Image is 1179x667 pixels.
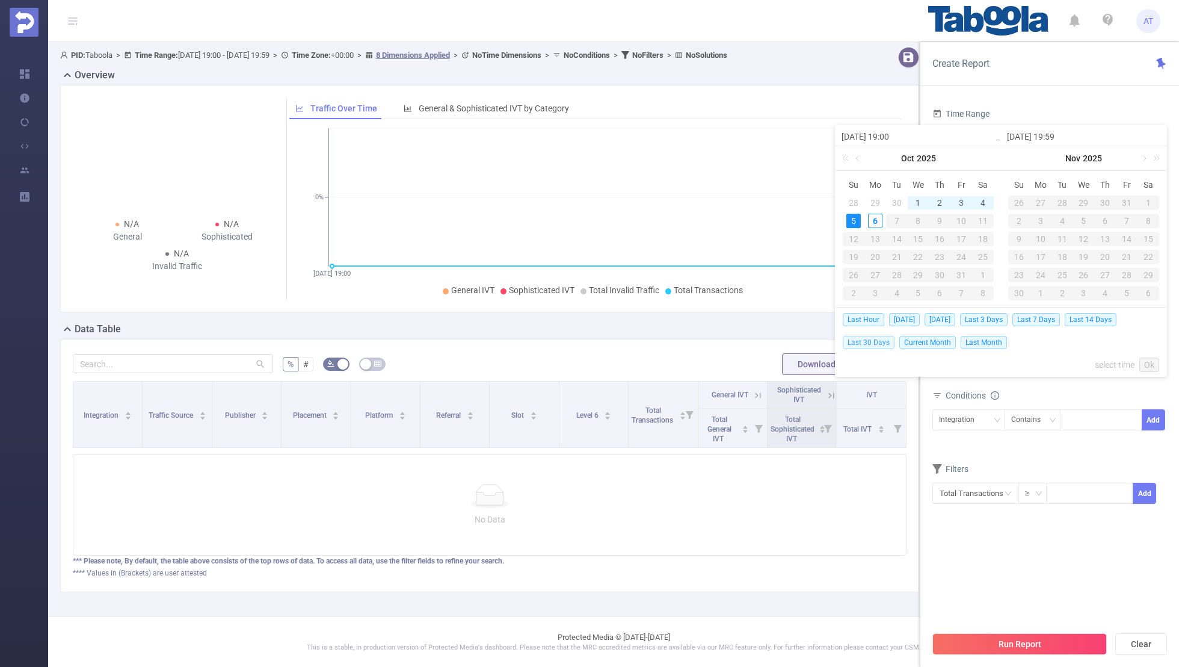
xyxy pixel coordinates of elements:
[541,51,553,60] span: >
[843,232,864,246] div: 12
[564,51,610,60] b: No Conditions
[1073,230,1095,248] td: November 12, 2025
[1008,268,1030,282] div: 23
[467,410,473,414] i: icon: caret-up
[78,231,177,243] div: General
[908,232,929,246] div: 15
[1051,194,1073,212] td: October 28, 2025
[1073,176,1095,194] th: Wed
[1116,284,1137,302] td: December 5, 2025
[1116,286,1137,300] div: 5
[327,360,334,367] i: icon: bg-colors
[886,194,908,212] td: September 30, 2025
[679,410,686,417] div: Sort
[782,353,869,375] button: Download PDF
[1094,248,1116,266] td: November 20, 2025
[1094,286,1116,300] div: 4
[843,268,864,282] div: 26
[846,196,861,210] div: 28
[1051,196,1073,210] div: 28
[1073,286,1095,300] div: 3
[929,266,950,284] td: October 30, 2025
[886,268,908,282] div: 28
[1115,633,1167,655] button: Clear
[509,285,574,295] span: Sophisticated IVT
[843,266,864,284] td: October 26, 2025
[1073,179,1095,190] span: We
[1116,248,1137,266] td: November 21, 2025
[932,58,990,69] span: Create Report
[908,214,929,228] div: 8
[292,51,331,60] b: Time Zone:
[1116,194,1137,212] td: October 31, 2025
[1116,214,1137,228] div: 7
[451,285,494,295] span: General IVT
[605,410,611,414] i: icon: caret-up
[10,8,38,37] img: Protected Media
[224,219,239,229] span: N/A
[864,250,886,264] div: 20
[712,391,748,399] span: General IVT
[1030,284,1051,302] td: December 1, 2025
[972,232,994,246] div: 18
[419,104,569,113] span: General & Sophisticated IVT by Category
[1051,179,1073,190] span: Tu
[908,250,929,264] div: 22
[961,336,1007,349] span: Last Month
[177,231,277,243] div: Sophisticated
[1094,212,1116,230] td: November 6, 2025
[972,212,994,230] td: October 11, 2025
[1030,232,1051,246] div: 10
[843,179,864,190] span: Su
[864,179,886,190] span: Mo
[1137,214,1159,228] div: 8
[1030,266,1051,284] td: November 24, 2025
[1073,212,1095,230] td: November 5, 2025
[929,232,950,246] div: 16
[1049,417,1056,425] i: icon: down
[1008,194,1030,212] td: October 26, 2025
[1051,232,1073,246] div: 11
[686,51,727,60] b: No Solutions
[632,51,663,60] b: No Filters
[1137,284,1159,302] td: December 6, 2025
[1030,176,1051,194] th: Mon
[972,268,994,282] div: 1
[315,194,324,202] tspan: 0%
[972,250,994,264] div: 25
[954,196,968,210] div: 3
[864,194,886,212] td: September 29, 2025
[908,286,929,300] div: 5
[1137,232,1159,246] div: 15
[886,266,908,284] td: October 28, 2025
[950,212,972,230] td: October 10, 2025
[929,176,950,194] th: Thu
[610,51,621,60] span: >
[75,68,115,82] h2: Overview
[376,51,450,60] u: 8 Dimensions Applied
[1137,268,1159,282] div: 29
[908,194,929,212] td: October 1, 2025
[842,129,995,144] input: Start date
[1137,250,1159,264] div: 22
[972,214,994,228] div: 11
[864,230,886,248] td: October 13, 2025
[929,248,950,266] td: October 23, 2025
[950,176,972,194] th: Fri
[1051,268,1073,282] div: 25
[932,109,990,119] span: Time Range
[1051,212,1073,230] td: November 4, 2025
[1030,230,1051,248] td: November 10, 2025
[1116,266,1137,284] td: November 28, 2025
[1094,176,1116,194] th: Thu
[1137,286,1159,300] div: 6
[530,410,537,417] div: Sort
[1073,248,1095,266] td: November 19, 2025
[262,410,268,414] i: icon: caret-up
[125,410,132,414] i: icon: caret-up
[866,391,877,399] span: IVT
[332,410,339,417] div: Sort
[939,410,983,430] div: Integration
[843,212,864,230] td: October 5, 2025
[135,51,178,60] b: Time Range:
